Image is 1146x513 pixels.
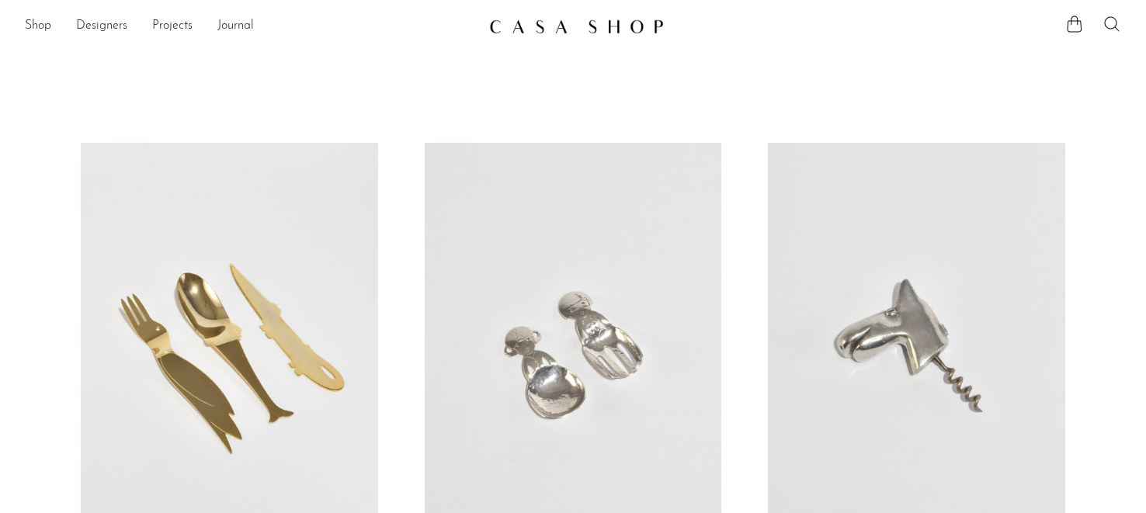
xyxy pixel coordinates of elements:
a: Journal [217,16,254,36]
nav: Desktop navigation [25,13,477,40]
a: Designers [76,16,127,36]
a: Projects [152,16,193,36]
a: Shop [25,16,51,36]
ul: NEW HEADER MENU [25,13,477,40]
